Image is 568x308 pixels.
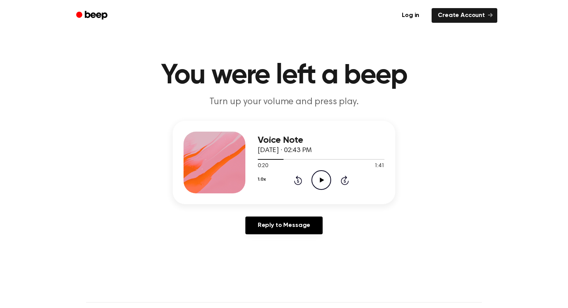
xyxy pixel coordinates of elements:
h1: You were left a beep [86,62,482,90]
p: Turn up your volume and press play. [136,96,432,108]
span: [DATE] · 02:43 PM [258,147,312,154]
span: 0:20 [258,162,268,170]
span: 1:41 [374,162,384,170]
a: Create Account [432,8,497,23]
h3: Voice Note [258,135,384,146]
a: Reply to Message [245,217,323,234]
button: 1.0x [258,173,265,186]
a: Beep [71,8,114,23]
a: Log in [394,7,427,24]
